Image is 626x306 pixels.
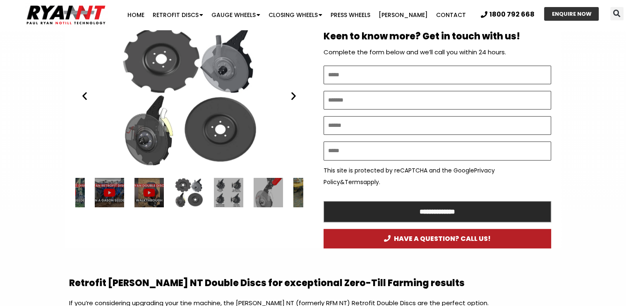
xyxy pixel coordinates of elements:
div: 7 / 34 [254,178,283,207]
img: Ryan NT logo [25,2,108,28]
nav: Menu [121,7,472,23]
span: HAVE A QUESTION? CALL US! [384,235,491,242]
div: 4 / 34 [134,178,164,207]
div: 5 / 34 [174,178,204,207]
div: 6 / 34 [214,178,243,207]
div: Previous slide [79,91,90,101]
div: 5 / 34 [75,24,303,168]
h2: Retrofit [PERSON_NAME] NT Double Discs for exceptional Zero-Till Farming results [69,277,557,289]
div: RYAN NT Double Discs plates (RFM) [174,178,204,207]
a: Contact [432,7,470,23]
div: Next slide [288,91,299,101]
a: Gauge Wheels [207,7,264,23]
span: 1800 792 668 [489,11,535,18]
div: Slides [75,24,303,168]
div: RYAN NT Double Discs plates (RFM) [75,24,303,168]
a: 1800 792 668 [481,11,535,18]
a: Press Wheels [326,7,374,23]
span: ENQUIRE NOW [552,11,591,17]
a: Home [123,7,149,23]
a: Privacy Policy [324,166,495,186]
p: This site is protected by reCAPTCHA and the Google & apply. [324,165,551,188]
div: Slides Slides [75,178,303,207]
a: Closing Wheels [264,7,326,23]
a: Retrofit Discs [149,7,207,23]
div: 3 / 34 [95,178,124,207]
a: HAVE A QUESTION? CALL US! [324,229,551,248]
a: [PERSON_NAME] [374,7,432,23]
h2: Keen to know more? Get in touch with us! [324,31,551,43]
a: Terms [345,178,363,186]
p: Complete the form below and we’ll call you within 24 hours. [324,46,551,58]
div: 8 / 34 [293,178,322,207]
div: 2 / 34 [55,178,85,207]
div: Search [610,7,624,20]
a: ENQUIRE NOW [544,7,599,21]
